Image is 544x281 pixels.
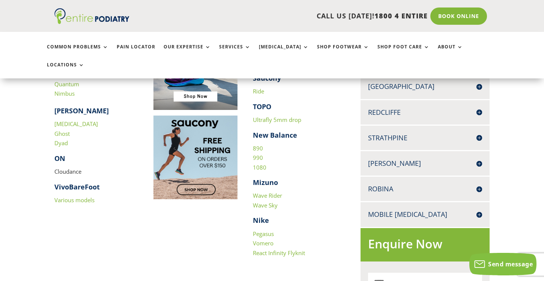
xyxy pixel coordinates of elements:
[368,133,482,143] h4: Strathpine
[368,210,482,219] h4: Mobile [MEDICAL_DATA]
[54,18,129,26] a: Entire Podiatry
[253,178,278,187] strong: Mizuno
[47,44,108,60] a: Common Problems
[54,154,65,163] strong: ON
[374,11,428,20] span: 1800 4 ENTIRE
[253,216,269,225] strong: Nike
[219,44,251,60] a: Services
[155,11,428,21] p: CALL US [DATE]!
[164,44,211,60] a: Our Expertise
[117,44,155,60] a: Pain Locator
[377,44,430,60] a: Shop Foot Care
[54,167,138,182] p: Cloudance
[54,80,79,88] a: Quantum
[253,131,297,140] strong: New Balance
[54,120,98,128] a: [MEDICAL_DATA]
[368,82,482,91] h4: [GEOGRAPHIC_DATA]
[54,182,100,191] strong: VivoBareFoot
[368,159,482,168] h4: [PERSON_NAME]
[253,249,305,257] a: React Infinity Flyknit
[253,102,271,111] strong: TOPO
[54,139,68,147] a: Dyad
[54,8,129,24] img: logo (1)
[253,87,264,95] a: Ride
[253,230,274,237] a: Pegasus
[253,154,263,161] a: 990
[54,196,95,204] a: Various models
[368,236,482,256] h2: Enquire Now
[368,108,482,117] h4: Redcliffe
[54,130,70,137] a: Ghost
[54,106,109,115] strong: [PERSON_NAME]
[253,201,278,209] a: Wave Sky
[253,116,301,123] a: Ultrafly 5mm drop
[317,44,369,60] a: Shop Footwear
[47,62,84,78] a: Locations
[438,44,463,60] a: About
[253,239,274,247] a: Vomero
[368,184,482,194] h4: Robina
[488,260,533,268] span: Send message
[253,192,282,199] a: Wave Rider
[54,90,75,97] a: Nimbus
[469,253,536,275] button: Send message
[259,44,309,60] a: [MEDICAL_DATA]
[430,8,487,25] a: Book Online
[253,164,266,171] a: 1080
[253,144,263,152] a: 890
